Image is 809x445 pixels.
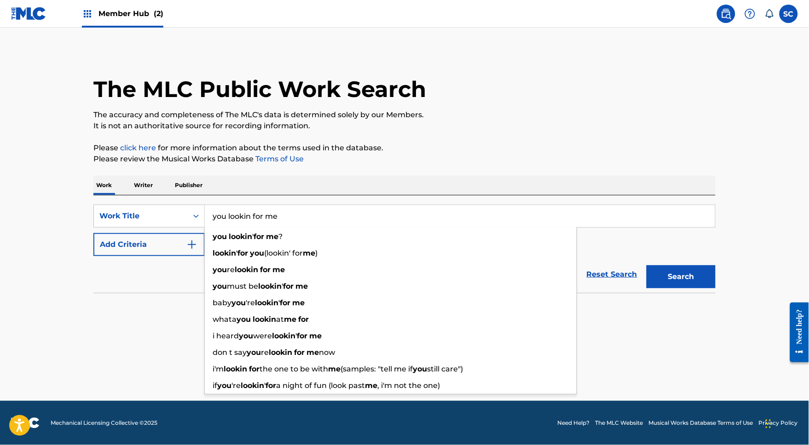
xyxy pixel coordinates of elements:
strong: for [283,282,294,291]
span: ' [264,381,266,390]
div: Chat Widget [763,401,809,445]
span: re [261,348,269,357]
span: a night of fun (look past [276,381,365,390]
strong: me [365,381,377,390]
span: ' [295,331,297,340]
img: search [721,8,732,19]
strong: me [328,365,341,373]
strong: you [231,298,246,307]
strong: lookin [253,315,276,324]
h1: The MLC Public Work Search [93,75,426,103]
strong: for [237,249,248,257]
strong: lookin [235,265,258,274]
strong: lookin [241,381,264,390]
span: ' [278,298,280,307]
strong: for [249,365,260,373]
span: ) [315,249,318,257]
strong: me [284,315,296,324]
button: Add Criteria [93,233,205,256]
iframe: Resource Center [784,295,809,371]
span: still care") [427,365,463,373]
strong: lookin [213,249,236,257]
strong: for [254,232,264,241]
strong: for [298,315,309,324]
span: baby [213,298,231,307]
strong: you [239,331,253,340]
a: The MLC Website [595,419,643,427]
span: were [253,331,272,340]
strong: lookin [269,348,292,357]
span: ? [278,232,283,241]
p: It is not an authoritative source for recording information. [93,120,716,131]
span: whata [213,315,237,324]
strong: me [303,249,315,257]
img: logo [11,417,40,428]
span: ' [252,232,254,241]
span: Member Hub [98,8,163,19]
div: Help [741,5,759,23]
p: Work [93,176,115,195]
strong: me [272,265,285,274]
strong: lookin [229,232,252,241]
span: 're [231,381,241,390]
span: ' [282,282,283,291]
img: 9d2ae6d4665cec9f34b9.svg [186,239,197,250]
strong: lookin [224,365,247,373]
a: Need Help? [558,419,590,427]
span: (samples: "tell me if [341,365,413,373]
strong: lookin [258,282,282,291]
strong: you [247,348,261,357]
span: (2) [154,9,163,18]
span: , i'm not the one) [377,381,440,390]
span: 're [246,298,255,307]
span: now [319,348,335,357]
strong: lookin [272,331,295,340]
strong: me [309,331,322,340]
strong: me [306,348,319,357]
a: Privacy Policy [759,419,798,427]
img: help [745,8,756,19]
strong: me [292,298,305,307]
span: the one to be with [260,365,328,373]
strong: you [213,282,227,291]
p: Writer [131,176,156,195]
img: MLC Logo [11,7,46,20]
div: Notifications [765,9,774,18]
strong: you [213,232,227,241]
p: Publisher [172,176,205,195]
strong: you [413,365,427,373]
img: Top Rightsholders [82,8,93,19]
a: Public Search [717,5,735,23]
p: Please review the Musical Works Database [93,154,716,165]
strong: lookin [255,298,278,307]
a: Musical Works Database Terms of Use [649,419,753,427]
span: Mechanical Licensing Collective © 2025 [51,419,157,427]
span: don t say [213,348,247,357]
strong: for [266,381,276,390]
span: i heard [213,331,239,340]
a: Reset Search [582,264,642,285]
span: ' [236,249,237,257]
strong: me [295,282,308,291]
a: click here [120,143,156,152]
span: if [213,381,217,390]
strong: for [260,265,271,274]
form: Search Form [93,205,716,293]
strong: for [294,348,305,357]
span: must be [227,282,258,291]
strong: me [266,232,278,241]
button: Search [647,265,716,288]
strong: for [297,331,307,340]
strong: you [250,249,264,257]
span: at [276,315,284,324]
span: i'm [213,365,224,373]
div: Drag [766,410,771,438]
strong: you [237,315,251,324]
strong: you [217,381,231,390]
span: re [227,265,235,274]
strong: you [213,265,227,274]
p: The accuracy and completeness of The MLC's data is determined solely by our Members. [93,109,716,120]
div: Work Title [99,211,182,222]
